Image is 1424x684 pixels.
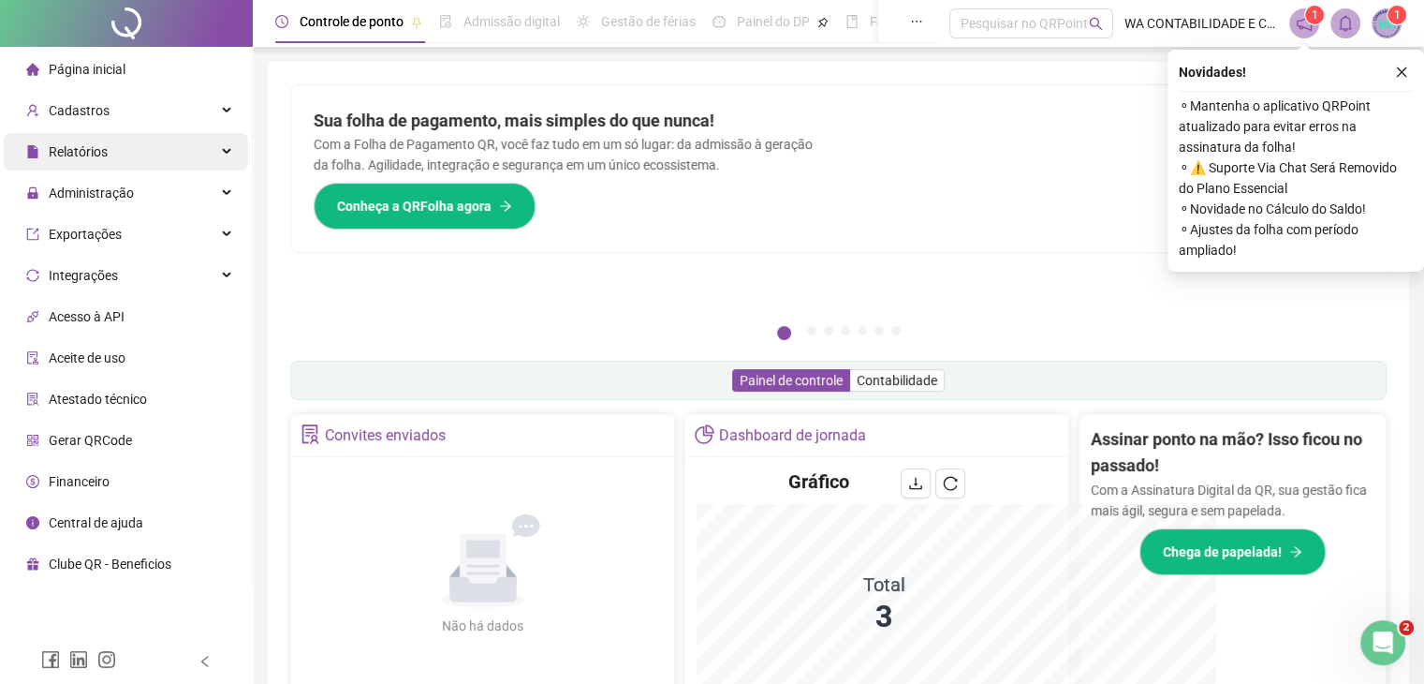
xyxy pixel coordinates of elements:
span: pie-chart [695,424,714,444]
span: Cadastros [49,103,110,118]
button: 6 [874,326,884,335]
span: Folha de pagamento [870,14,990,29]
span: Controle de ponto [300,14,404,29]
span: dashboard [712,15,726,28]
span: export [26,228,39,241]
button: 5 [858,326,867,335]
span: sun [577,15,590,28]
span: pushpin [411,17,422,28]
span: arrow-right [1289,545,1302,558]
span: Contabilidade [857,373,937,388]
span: sync [26,269,39,282]
p: Com a Assinatura Digital da QR, sua gestão fica mais ágil, segura e sem papelada. [1091,480,1374,521]
span: ⚬ Ajustes da folha com período ampliado! [1179,219,1413,260]
span: linkedin [69,650,88,669]
span: Central de ajuda [49,515,143,530]
span: left [198,655,212,668]
h4: Gráfico [788,468,849,495]
iframe: Intercom live chat [1360,620,1405,665]
span: lock [26,186,39,200]
h2: Sua folha de pagamento, mais simples do que nunca! [314,108,816,134]
span: pushpin [817,17,829,28]
span: api [26,310,39,323]
span: Relatórios [49,144,108,159]
span: Atestado técnico [49,392,147,407]
span: Gestão de férias [601,14,696,29]
span: Novidades ! [1179,62,1246,82]
span: Painel do DP [737,14,810,29]
span: solution [301,424,320,444]
span: Página inicial [49,62,125,77]
button: 2 [807,326,816,335]
span: Financeiro [49,474,110,489]
span: home [26,63,39,76]
span: ⚬ Mantenha o aplicativo QRPoint atualizado para evitar erros na assinatura da folha! [1179,96,1413,157]
button: Chega de papelada! [1139,528,1326,575]
span: Conheça a QRFolha agora [337,196,492,216]
span: 2 [1399,620,1414,635]
span: ellipsis [910,15,923,28]
span: clock-circle [275,15,288,28]
button: 4 [841,326,850,335]
span: Clube QR - Beneficios [49,557,171,572]
sup: Atualize o seu contato no menu Meus Dados [1387,6,1406,24]
span: Chega de papelada! [1163,542,1282,562]
img: 87831 [1373,9,1401,37]
span: notification [1296,15,1313,32]
span: instagram [97,650,116,669]
span: bell [1337,15,1354,32]
span: Aceite de uso [49,350,125,365]
sup: 1 [1305,6,1324,24]
div: Dashboard de jornada [719,420,866,452]
span: qrcode [26,434,39,447]
span: arrow-right [499,200,512,213]
p: Com a Folha de Pagamento QR, você faz tudo em um só lugar: da admissão à geração da folha. Agilid... [314,134,816,175]
span: Administração [49,186,134,201]
span: Gerar QRCode [49,433,132,448]
span: Painel de controle [740,373,843,388]
span: reload [943,476,958,491]
button: 3 [824,326,833,335]
span: Integrações [49,268,118,283]
span: gift [26,558,39,571]
span: 1 [1394,8,1401,22]
span: Acesso à API [49,309,125,324]
span: info-circle [26,516,39,529]
span: dollar [26,475,39,488]
div: Não há dados [397,616,569,636]
button: Conheça a QRFolha agora [314,183,536,230]
span: ⚬ Novidade no Cálculo do Saldo! [1179,199,1413,219]
span: audit [26,351,39,364]
span: ⚬ ⚠️ Suporte Via Chat Será Removido do Plano Essencial [1179,157,1413,199]
span: user-add [26,104,39,117]
h2: Assinar ponto na mão? Isso ficou no passado! [1091,426,1374,480]
span: 1 [1312,8,1318,22]
span: search [1089,17,1103,31]
span: book [845,15,859,28]
span: file [26,145,39,158]
span: solution [26,393,39,406]
div: Convites enviados [325,420,446,452]
span: close [1395,66,1408,79]
span: Admissão digital [463,14,560,29]
span: Exportações [49,227,122,242]
span: WA CONTABILIDADE E CONSULTORIAS LTDA [1124,13,1278,34]
button: 1 [777,326,791,340]
span: facebook [41,650,60,669]
span: file-done [439,15,452,28]
button: 7 [891,326,901,335]
span: download [908,476,923,491]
